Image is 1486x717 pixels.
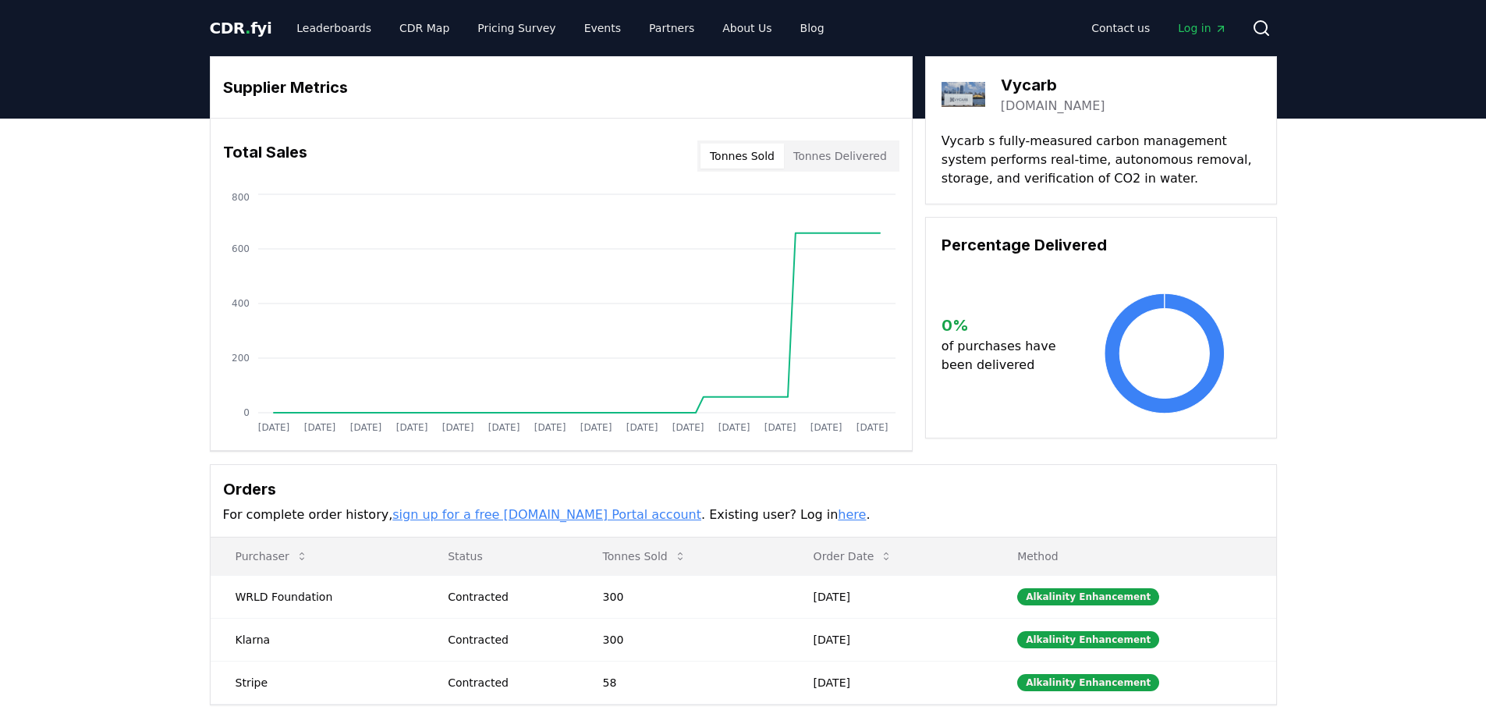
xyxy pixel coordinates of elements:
div: Contracted [448,675,565,690]
h3: 0 % [942,314,1069,337]
tspan: [DATE] [303,422,335,433]
h3: Vycarb [1001,73,1105,97]
td: 300 [578,618,789,661]
p: Status [435,548,565,564]
td: [DATE] [789,661,993,704]
nav: Main [284,14,836,42]
div: Contracted [448,632,565,648]
a: CDR Map [387,14,462,42]
button: Tonnes Sold [590,541,699,572]
a: Log in [1165,14,1239,42]
tspan: [DATE] [764,422,796,433]
a: About Us [710,14,784,42]
tspan: 800 [232,192,250,203]
a: Events [572,14,633,42]
td: Stripe [211,661,424,704]
span: CDR fyi [210,19,272,37]
a: Contact us [1079,14,1162,42]
tspan: [DATE] [718,422,750,433]
tspan: 400 [232,298,250,309]
td: 300 [578,575,789,618]
button: Tonnes Delivered [784,144,896,169]
a: Blog [788,14,837,42]
tspan: [DATE] [810,422,842,433]
img: Vycarb-logo [942,73,985,116]
a: sign up for a free [DOMAIN_NAME] Portal account [392,507,701,522]
h3: Total Sales [223,140,307,172]
span: . [245,19,250,37]
tspan: [DATE] [442,422,473,433]
tspan: [DATE] [534,422,566,433]
tspan: 200 [232,353,250,364]
span: Log in [1178,20,1226,36]
nav: Main [1079,14,1239,42]
tspan: [DATE] [395,422,427,433]
tspan: [DATE] [488,422,520,433]
tspan: [DATE] [672,422,704,433]
tspan: [DATE] [257,422,289,433]
h3: Percentage Delivered [942,233,1261,257]
td: 58 [578,661,789,704]
a: here [838,507,866,522]
a: [DOMAIN_NAME] [1001,97,1105,115]
div: Contracted [448,589,565,605]
div: Alkalinity Enhancement [1017,588,1159,605]
h3: Orders [223,477,1264,501]
p: Vycarb s fully-measured carbon management system performs real-time, autonomous removal, storage,... [942,132,1261,188]
td: Klarna [211,618,424,661]
td: [DATE] [789,618,993,661]
tspan: [DATE] [856,422,888,433]
tspan: 600 [232,243,250,254]
button: Tonnes Sold [700,144,784,169]
div: Alkalinity Enhancement [1017,674,1159,691]
tspan: [DATE] [626,422,658,433]
td: [DATE] [789,575,993,618]
td: WRLD Foundation [211,575,424,618]
p: of purchases have been delivered [942,337,1069,374]
tspan: 0 [243,407,250,418]
p: For complete order history, . Existing user? Log in . [223,506,1264,524]
button: Order Date [801,541,906,572]
button: Purchaser [223,541,321,572]
div: Alkalinity Enhancement [1017,631,1159,648]
h3: Supplier Metrics [223,76,899,99]
p: Method [1005,548,1263,564]
a: CDR.fyi [210,17,272,39]
tspan: [DATE] [349,422,381,433]
a: Partners [637,14,707,42]
tspan: [DATE] [580,422,612,433]
a: Leaderboards [284,14,384,42]
a: Pricing Survey [465,14,568,42]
